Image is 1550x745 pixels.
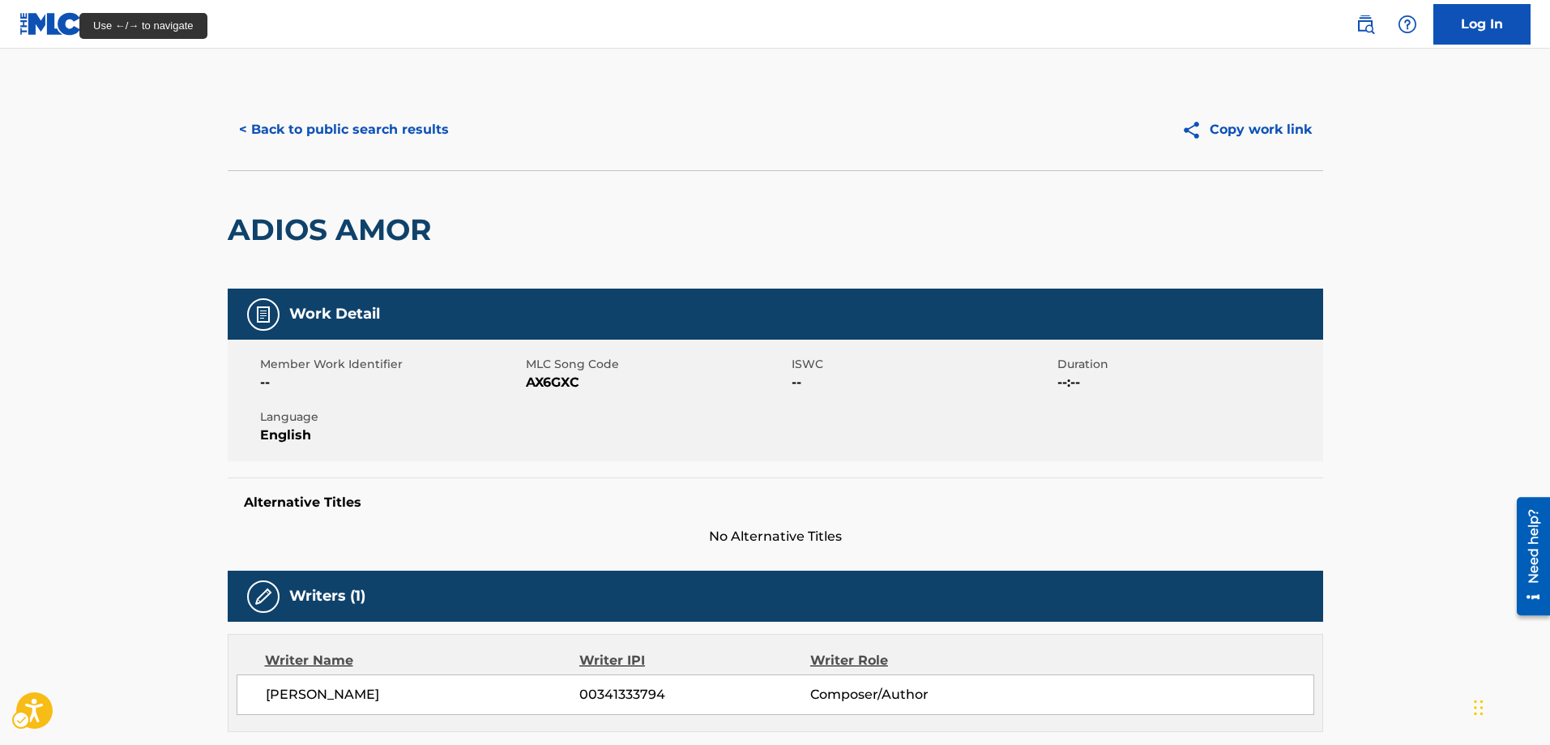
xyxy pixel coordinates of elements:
img: search [1356,15,1375,34]
button: < Back to public search results [228,109,460,150]
img: Work Detail [254,305,273,324]
span: MLC Song Code [526,356,788,373]
span: English [260,426,522,445]
div: Chat Widget [1469,667,1550,745]
span: Duration [1057,356,1319,373]
span: --:-- [1057,373,1319,392]
h5: Alternative Titles [244,495,1307,511]
button: Copy work link [1170,109,1323,150]
a: Log In [1433,4,1531,45]
div: Drag [1474,683,1484,732]
span: -- [792,373,1053,392]
span: 00341333794 [579,685,809,704]
img: Copy work link [1181,120,1210,140]
span: Member Work Identifier [260,356,522,373]
span: [PERSON_NAME] [266,685,580,704]
span: Language [260,409,522,426]
span: ISWC [792,356,1053,373]
h5: Work Detail [289,305,380,323]
span: -- [260,373,522,392]
iframe: Iframe | Resource Center [1505,491,1550,622]
div: Writer Role [810,651,1020,670]
span: No Alternative Titles [228,527,1323,546]
div: Writer Name [265,651,580,670]
iframe: Hubspot Iframe [1469,667,1550,745]
img: Writers [254,587,273,606]
h2: ADIOS AMOR [228,212,439,248]
h5: Writers (1) [289,587,365,606]
img: help [1398,15,1417,34]
div: Writer IPI [579,651,810,670]
span: AX6GXC [526,373,788,392]
span: Composer/Author [810,685,1020,704]
img: MLC Logo [19,12,82,36]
